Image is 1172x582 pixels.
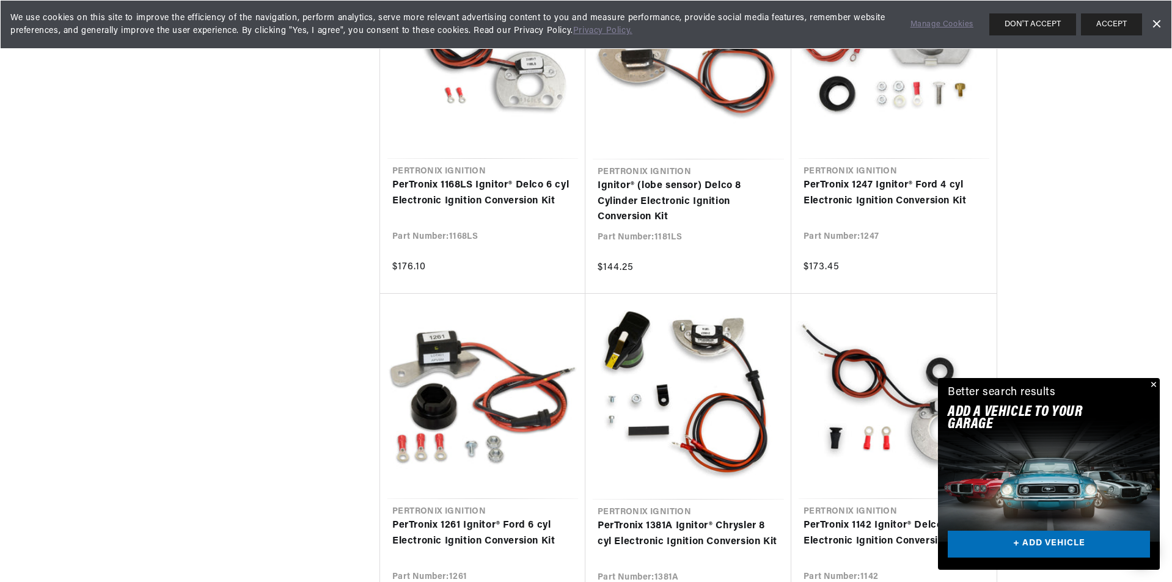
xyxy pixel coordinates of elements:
a: PerTronix 1168LS Ignitor® Delco 6 cyl Electronic Ignition Conversion Kit [392,178,573,209]
button: Close [1145,378,1160,393]
button: DON'T ACCEPT [989,13,1076,35]
span: We use cookies on this site to improve the efficiency of the navigation, perform analytics, serve... [10,12,893,37]
div: Better search results [948,384,1056,402]
a: PerTronix 1381A Ignitor® Chrysler 8 cyl Electronic Ignition Conversion Kit [598,518,779,550]
a: Manage Cookies [910,18,973,31]
h2: Add A VEHICLE to your garage [948,406,1119,431]
a: Ignitor® (lobe sensor) Delco 8 Cylinder Electronic Ignition Conversion Kit [598,178,779,225]
a: PerTronix 1247 Ignitor® Ford 4 cyl Electronic Ignition Conversion Kit [804,178,984,209]
a: PerTronix 1261 Ignitor® Ford 6 cyl Electronic Ignition Conversion Kit [392,518,573,549]
button: ACCEPT [1081,13,1142,35]
a: PerTronix 1142 Ignitor® Delco 4 cyl Electronic Ignition Conversion Kit [804,518,984,549]
a: Privacy Policy. [573,26,632,35]
a: + ADD VEHICLE [948,531,1150,558]
a: Dismiss Banner [1147,15,1165,34]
